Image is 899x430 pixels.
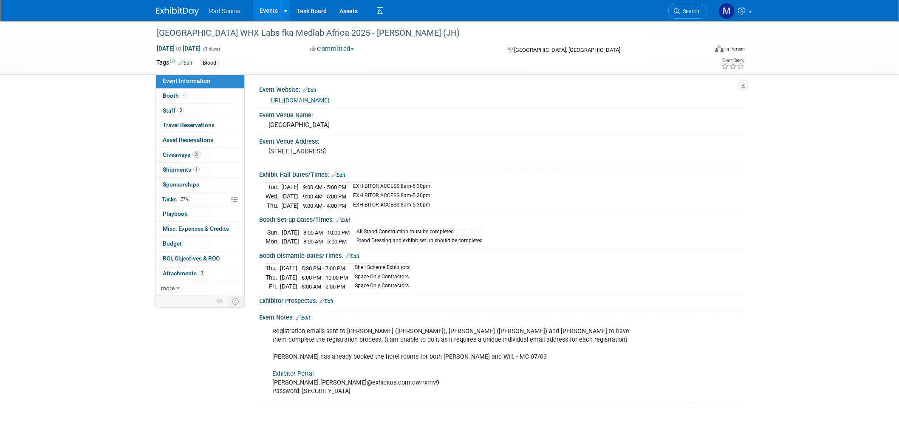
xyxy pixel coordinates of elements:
[266,273,280,282] td: Thu.
[281,183,299,192] td: [DATE]
[156,178,244,192] a: Sponsorships
[303,238,347,245] span: 8:00 AM - 5:00 PM
[266,264,280,273] td: Thu.
[259,135,743,146] div: Event Venue Address:
[302,87,317,93] a: Edit
[281,201,299,210] td: [DATE]
[266,119,736,132] div: [GEOGRAPHIC_DATA]
[657,44,745,57] div: Event Format
[156,192,244,207] a: Tasks27%
[303,193,346,200] span: 9:00 AM - 5:00 PM
[302,274,348,281] span: 6:00 PM - 10:00 PM
[162,196,190,203] span: Tasks
[269,147,451,155] pre: [STREET_ADDRESS]
[725,46,745,52] div: In-Person
[163,255,220,262] span: ROI, Objectives & ROO
[156,281,244,296] a: more
[156,222,244,236] a: Misc. Expenses & Credits
[280,282,297,291] td: [DATE]
[212,296,227,307] td: Personalize Event Tab Strip
[163,210,187,217] span: Playbook
[163,151,201,158] span: Giveaways
[266,228,282,237] td: Sun.
[282,228,299,237] td: [DATE]
[156,252,244,266] a: ROI, Objectives & ROO
[179,196,190,202] span: 27%
[163,136,213,143] span: Asset Reservations
[351,237,483,246] td: Stand Dressing and exhibit set up should be completed
[163,166,200,173] span: Shipments
[266,183,281,192] td: Tue.
[302,265,345,272] span: 5:30 PM - 7:00 PM
[163,225,229,232] span: Misc. Expenses & Credits
[156,104,244,118] a: Staff3
[303,184,346,190] span: 9:00 AM - 5:00 PM
[156,148,244,162] a: Giveaways21
[718,3,735,19] img: Melissa Conboy
[175,45,183,52] span: to
[156,89,244,103] a: Booth
[156,74,244,88] a: Event Information
[319,298,334,304] a: Edit
[163,122,215,128] span: Travel Reservations
[350,282,410,291] td: Space Only Contractors
[259,83,743,94] div: Event Website:
[163,77,210,84] span: Event Information
[331,172,345,178] a: Edit
[266,192,281,201] td: Wed.
[303,229,350,236] span: 8:00 AM - 10:00 PM
[668,4,707,19] a: Search
[259,109,743,119] div: Event Venue Name:
[259,168,743,179] div: Exhibit Hall Dates/Times:
[282,237,299,246] td: [DATE]
[156,237,244,251] a: Budget
[345,253,359,259] a: Edit
[296,315,310,321] a: Edit
[307,45,357,54] button: Committed
[161,285,175,291] span: more
[163,181,199,188] span: Sponsorships
[336,217,350,223] a: Edit
[351,228,483,237] td: All Stand Construction must be completed
[200,59,219,68] div: Blood
[350,264,410,273] td: Shell Scheme Exhibitors
[156,118,244,133] a: Travel Reservations
[348,192,430,201] td: EXHIBITOR ACCESS 8am-5:30pm
[303,203,346,209] span: 9:00 AM - 4:00 PM
[266,323,649,400] div: Registration emails sent to [PERSON_NAME] ([PERSON_NAME]), [PERSON_NAME] ([PERSON_NAME]) and [PER...
[280,273,297,282] td: [DATE]
[721,58,744,62] div: Event Rating
[281,192,299,201] td: [DATE]
[302,283,345,290] span: 8:00 AM - 2:00 PM
[209,8,240,14] span: Rad Source
[259,311,743,322] div: Event Notes:
[156,7,199,16] img: ExhibitDay
[163,107,184,114] span: Staff
[259,249,743,260] div: Booth Dismantle Dates/Times:
[514,47,620,53] span: [GEOGRAPHIC_DATA], [GEOGRAPHIC_DATA]
[269,97,329,104] a: [URL][DOMAIN_NAME]
[163,240,182,247] span: Budget
[348,201,430,210] td: EXHIBITOR ACCESS 8am-5:30pm
[266,201,281,210] td: Thu.
[163,92,189,99] span: Booth
[680,8,699,14] span: Search
[156,207,244,221] a: Playbook
[178,107,184,113] span: 3
[178,60,192,66] a: Edit
[156,58,192,68] td: Tags
[193,166,200,173] span: 1
[183,93,187,98] i: Booth reservation complete
[715,45,724,52] img: Format-Inperson.png
[156,133,244,147] a: Asset Reservations
[156,45,201,52] span: [DATE] [DATE]
[202,46,220,52] span: (3 days)
[156,266,244,281] a: Attachments3
[259,294,743,306] div: Exhibitor Prospectus:
[272,370,314,377] a: Exhibitor Portal
[192,151,201,158] span: 21
[266,282,280,291] td: Fri.
[266,237,282,246] td: Mon.
[348,183,430,192] td: EXHIBITOR ACCESS 8am-5:30pm
[156,163,244,177] a: Shipments1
